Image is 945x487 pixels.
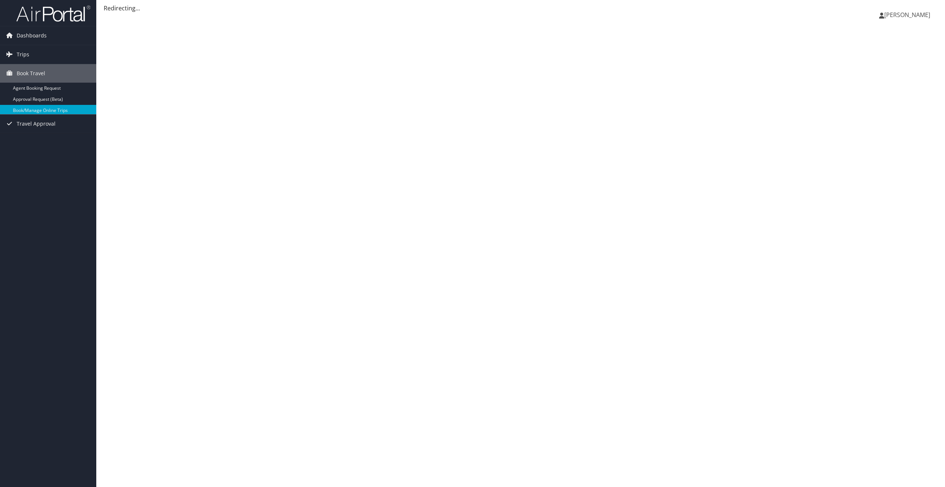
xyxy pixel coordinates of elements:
span: Dashboards [17,26,47,45]
a: [PERSON_NAME] [879,4,938,26]
span: Trips [17,45,29,64]
span: [PERSON_NAME] [884,11,930,19]
span: Book Travel [17,64,45,83]
div: Redirecting... [104,4,938,13]
img: airportal-logo.png [16,5,90,22]
span: Travel Approval [17,115,56,133]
